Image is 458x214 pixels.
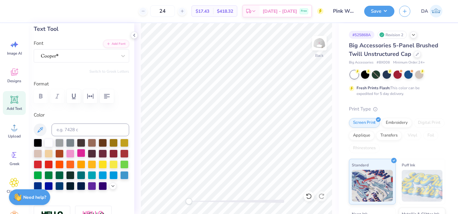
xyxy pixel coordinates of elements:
[357,85,390,90] strong: Fresh Prints Flash:
[430,5,442,17] img: Deeksha Arora
[349,60,373,65] span: Big Accessories
[349,144,380,153] div: Rhinestones
[52,124,129,136] input: e.g. 7428 c
[352,170,393,202] img: Standard
[4,189,25,199] span: Clipart & logos
[328,5,359,17] input: Untitled Design
[34,25,129,33] div: Text Tool
[7,106,22,111] span: Add Text
[349,31,374,39] div: # 525868A
[315,53,323,58] div: Back
[349,105,445,113] div: Print Type
[364,6,394,17] button: Save
[349,131,374,140] div: Applique
[393,60,425,65] span: Minimum Order: 24 +
[186,198,192,204] div: Accessibility label
[217,8,233,15] span: $418.32
[404,131,421,140] div: Vinyl
[357,85,435,97] div: This color can be expedited for 5 day delivery.
[34,80,129,88] label: Format
[382,118,412,128] div: Embroidery
[418,5,445,17] a: DA
[414,118,445,128] div: Digital Print
[89,69,129,74] button: Switch to Greek Letters
[378,31,407,39] div: Revision 2
[7,51,22,56] span: Image AI
[313,37,326,50] img: Back
[34,40,43,47] label: Font
[301,9,307,13] span: Free
[377,60,390,65] span: # BX008
[349,42,438,58] span: Big Accessories 5-Panel Brushed Twill Unstructured Cap
[349,118,380,128] div: Screen Print
[23,194,46,200] strong: Need help?
[376,131,402,140] div: Transfers
[7,78,21,84] span: Designs
[103,40,129,48] button: Add Font
[402,162,415,168] span: Puff Ink
[196,8,209,15] span: $17.43
[150,5,175,17] input: – –
[352,162,369,168] span: Standard
[8,134,21,139] span: Upload
[421,8,428,15] span: DA
[10,161,19,166] span: Greek
[402,170,443,202] img: Puff Ink
[423,131,438,140] div: Foil
[34,111,129,119] label: Color
[263,8,297,15] span: [DATE] - [DATE]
